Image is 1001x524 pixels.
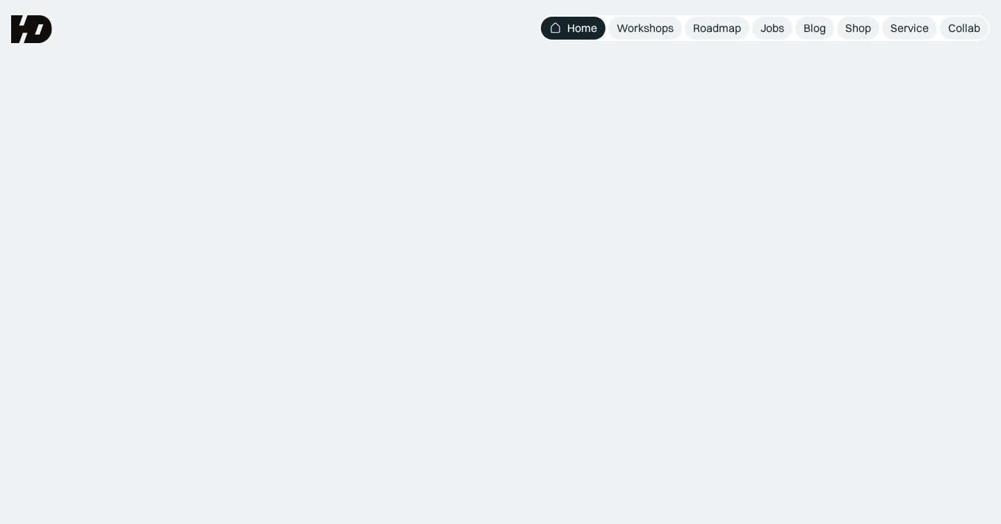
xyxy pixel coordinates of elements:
[760,21,784,35] div: Jobs
[541,17,605,40] a: Home
[837,17,879,40] a: Shop
[948,21,980,35] div: Collab
[752,17,792,40] a: Jobs
[845,21,871,35] div: Shop
[685,17,749,40] a: Roadmap
[617,21,674,35] div: Workshops
[567,21,597,35] div: Home
[940,17,988,40] a: Collab
[882,17,937,40] a: Service
[795,17,834,40] a: Blog
[890,21,929,35] div: Service
[608,17,682,40] a: Workshops
[693,21,741,35] div: Roadmap
[804,21,826,35] div: Blog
